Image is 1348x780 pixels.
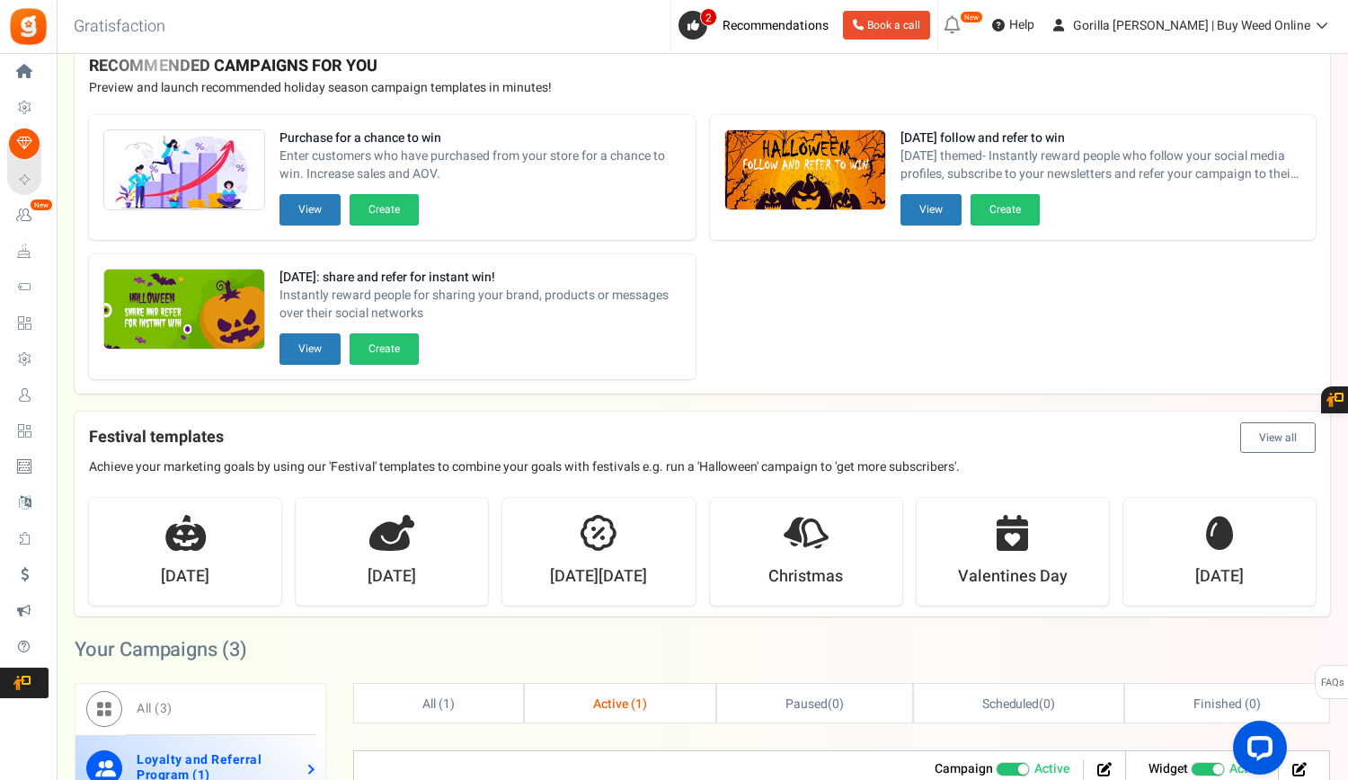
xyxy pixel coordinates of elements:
[89,58,1316,75] h4: RECOMMENDED CAMPAIGNS FOR YOU
[104,130,264,211] img: Recommended Campaigns
[279,194,341,226] button: View
[900,194,962,226] button: View
[279,333,341,365] button: View
[725,130,885,211] img: Recommended Campaigns
[1043,695,1051,714] span: 0
[160,699,168,718] span: 3
[1193,695,1260,714] span: Finished ( )
[593,695,647,714] span: Active ( )
[54,9,185,45] h3: Gratisfaction
[89,79,1316,97] p: Preview and launch recommended holiday season campaign templates in minutes!
[89,458,1316,476] p: Achieve your marketing goals by using our 'Festival' templates to combine your goals with festiva...
[982,695,1055,714] span: ( )
[279,147,681,183] span: Enter customers who have purchased from your store for a chance to win. Increase sales and AOV.
[1005,16,1034,34] span: Help
[900,147,1302,183] span: [DATE] themed- Instantly reward people who follow your social media profiles, subscribe to your n...
[843,11,930,40] a: Book a call
[832,695,839,714] span: 0
[422,695,455,714] span: All ( )
[985,11,1042,40] a: Help
[89,422,1316,453] h4: Festival templates
[1320,666,1344,700] span: FAQs
[1034,760,1069,778] span: Active
[137,699,173,718] span: All ( )
[279,287,681,323] span: Instantly reward people for sharing your brand, products or messages over their social networks
[1148,759,1188,778] strong: Widget
[971,194,1040,226] button: Create
[678,11,836,40] a: 2 Recommendations
[700,8,717,26] span: 2
[1240,422,1316,453] button: View all
[30,199,53,211] em: New
[104,270,264,350] img: Recommended Campaigns
[1073,16,1310,35] span: Gorilla [PERSON_NAME] | Buy Weed Online
[279,129,681,147] strong: Purchase for a chance to win
[443,695,450,714] span: 1
[768,565,843,589] strong: Christmas
[960,11,983,23] em: New
[785,695,844,714] span: ( )
[785,695,828,714] span: Paused
[982,695,1040,714] span: Scheduled
[1195,565,1244,589] strong: [DATE]
[368,565,416,589] strong: [DATE]
[550,565,647,589] strong: [DATE][DATE]
[350,333,419,365] button: Create
[161,565,209,589] strong: [DATE]
[279,269,681,287] strong: [DATE]: share and refer for instant win!
[935,759,993,778] strong: Campaign
[635,695,643,714] span: 1
[900,129,1302,147] strong: [DATE] follow and refer to win
[723,16,829,35] span: Recommendations
[75,641,247,659] h2: Your Campaigns ( )
[229,635,240,664] span: 3
[7,200,49,231] a: New
[350,194,419,226] button: Create
[8,6,49,47] img: Gratisfaction
[1249,695,1256,714] span: 0
[958,565,1068,589] strong: Valentines Day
